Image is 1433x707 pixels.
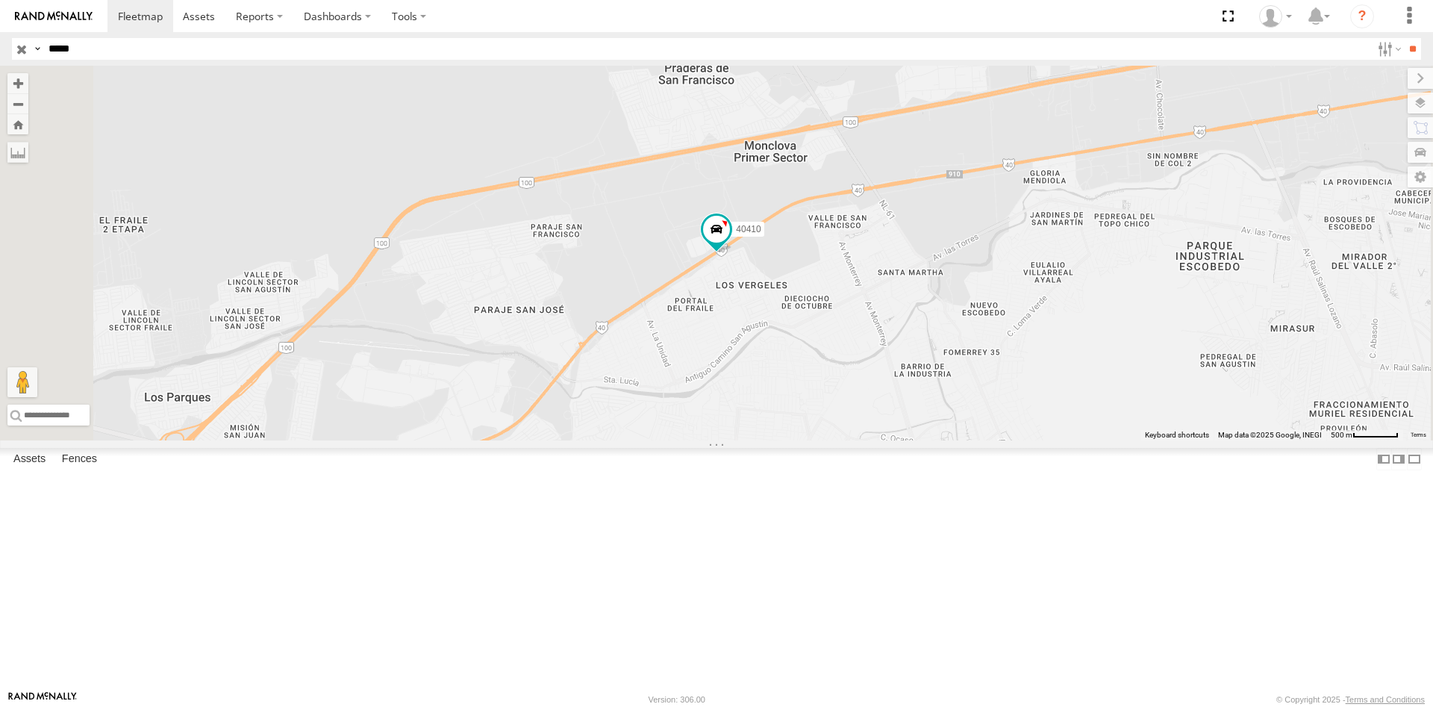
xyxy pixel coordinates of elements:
label: Hide Summary Table [1407,448,1422,470]
i: ? [1350,4,1374,28]
label: Search Filter Options [1372,38,1404,60]
label: Fences [54,449,104,470]
span: Map data ©2025 Google, INEGI [1218,431,1322,439]
span: 40410 [736,224,761,234]
div: © Copyright 2025 - [1276,695,1425,704]
button: Keyboard shortcuts [1145,430,1209,440]
div: Juan Lopez [1254,5,1297,28]
a: Visit our Website [8,692,77,707]
button: Zoom Home [7,114,28,134]
div: Version: 306.00 [649,695,705,704]
a: Terms (opens in new tab) [1411,432,1426,438]
button: Zoom out [7,93,28,114]
label: Search Query [31,38,43,60]
label: Measure [7,142,28,163]
span: 500 m [1331,431,1352,439]
label: Dock Summary Table to the Right [1391,448,1406,470]
a: Terms and Conditions [1346,695,1425,704]
label: Assets [6,449,53,470]
label: Map Settings [1408,166,1433,187]
button: Drag Pegman onto the map to open Street View [7,367,37,397]
img: rand-logo.svg [15,11,93,22]
button: Zoom in [7,73,28,93]
button: Map Scale: 500 m per 58 pixels [1326,430,1403,440]
label: Dock Summary Table to the Left [1376,448,1391,470]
